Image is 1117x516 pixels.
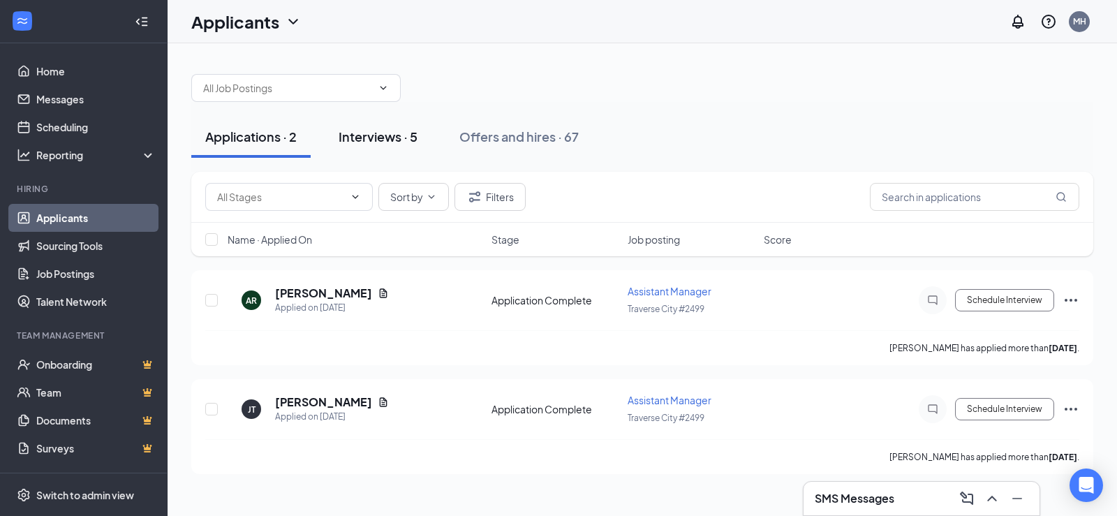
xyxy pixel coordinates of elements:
[1049,452,1077,462] b: [DATE]
[889,451,1079,463] p: [PERSON_NAME] has applied more than .
[378,82,389,94] svg: ChevronDown
[491,293,619,307] div: Application Complete
[764,233,792,246] span: Score
[870,183,1079,211] input: Search in applications
[36,260,156,288] a: Job Postings
[1049,343,1077,353] b: [DATE]
[390,192,423,202] span: Sort by
[17,488,31,502] svg: Settings
[36,488,134,502] div: Switch to admin view
[466,189,483,205] svg: Filter
[36,148,156,162] div: Reporting
[491,402,619,416] div: Application Complete
[203,80,372,96] input: All Job Postings
[191,10,279,34] h1: Applicants
[246,295,257,307] div: AR
[924,404,941,415] svg: ChatInactive
[984,490,1000,507] svg: ChevronUp
[628,394,711,406] span: Assistant Manager
[1063,401,1079,418] svg: Ellipses
[955,289,1054,311] button: Schedule Interview
[815,491,894,506] h3: SMS Messages
[339,128,417,145] div: Interviews · 5
[15,14,29,28] svg: WorkstreamLogo
[36,351,156,378] a: OnboardingCrown
[1056,191,1067,202] svg: MagnifyingGlass
[454,183,526,211] button: Filter Filters
[889,342,1079,354] p: [PERSON_NAME] has applied more than .
[205,128,297,145] div: Applications · 2
[1009,490,1026,507] svg: Minimize
[955,398,1054,420] button: Schedule Interview
[981,487,1003,510] button: ChevronUp
[459,128,579,145] div: Offers and hires · 67
[959,490,975,507] svg: ComposeMessage
[1063,292,1079,309] svg: Ellipses
[275,301,389,315] div: Applied on [DATE]
[228,233,312,246] span: Name · Applied On
[628,233,680,246] span: Job posting
[1040,13,1057,30] svg: QuestionInfo
[628,413,704,423] span: Traverse City #2499
[378,397,389,408] svg: Document
[378,183,449,211] button: Sort byChevronDown
[350,191,361,202] svg: ChevronDown
[378,288,389,299] svg: Document
[36,288,156,316] a: Talent Network
[956,487,978,510] button: ComposeMessage
[36,232,156,260] a: Sourcing Tools
[17,330,153,341] div: Team Management
[1070,469,1103,502] div: Open Intercom Messenger
[275,395,372,410] h5: [PERSON_NAME]
[36,204,156,232] a: Applicants
[36,406,156,434] a: DocumentsCrown
[628,285,711,297] span: Assistant Manager
[36,378,156,406] a: TeamCrown
[285,13,302,30] svg: ChevronDown
[248,404,256,415] div: JT
[36,85,156,113] a: Messages
[924,295,941,306] svg: ChatInactive
[217,189,344,205] input: All Stages
[491,233,519,246] span: Stage
[36,57,156,85] a: Home
[1006,487,1028,510] button: Minimize
[135,15,149,29] svg: Collapse
[17,183,153,195] div: Hiring
[36,113,156,141] a: Scheduling
[628,304,704,314] span: Traverse City #2499
[275,410,389,424] div: Applied on [DATE]
[426,191,437,202] svg: ChevronDown
[1009,13,1026,30] svg: Notifications
[36,434,156,462] a: SurveysCrown
[17,148,31,162] svg: Analysis
[275,286,372,301] h5: [PERSON_NAME]
[1073,15,1086,27] div: MH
